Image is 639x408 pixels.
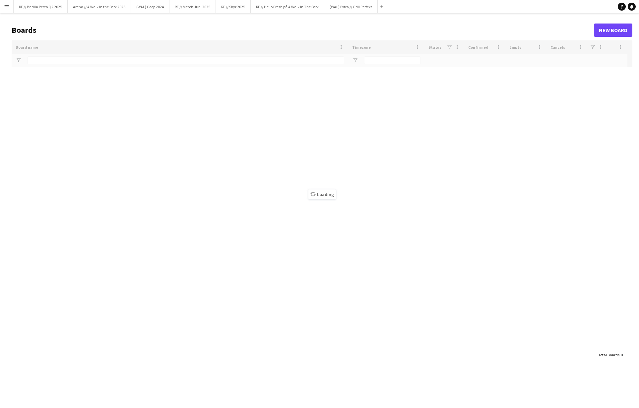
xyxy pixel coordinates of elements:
[14,0,68,13] button: RF // Barilla Pesto Q2 2025
[68,0,131,13] button: Arena // A Walk in the Park 2025
[594,24,632,37] a: New Board
[251,0,324,13] button: RF // Hello Fresh på A Walk In The Park
[131,0,169,13] button: (WAL) Coop 2024
[598,348,622,361] div: :
[169,0,216,13] button: RF // Merch Juni 2025
[620,352,622,357] span: 0
[324,0,378,13] button: (WAL) Extra // Grill Perfekt
[598,352,619,357] span: Total Boards
[308,189,336,199] span: Loading
[216,0,251,13] button: RF // Skyr 2025
[12,25,594,35] h1: Boards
